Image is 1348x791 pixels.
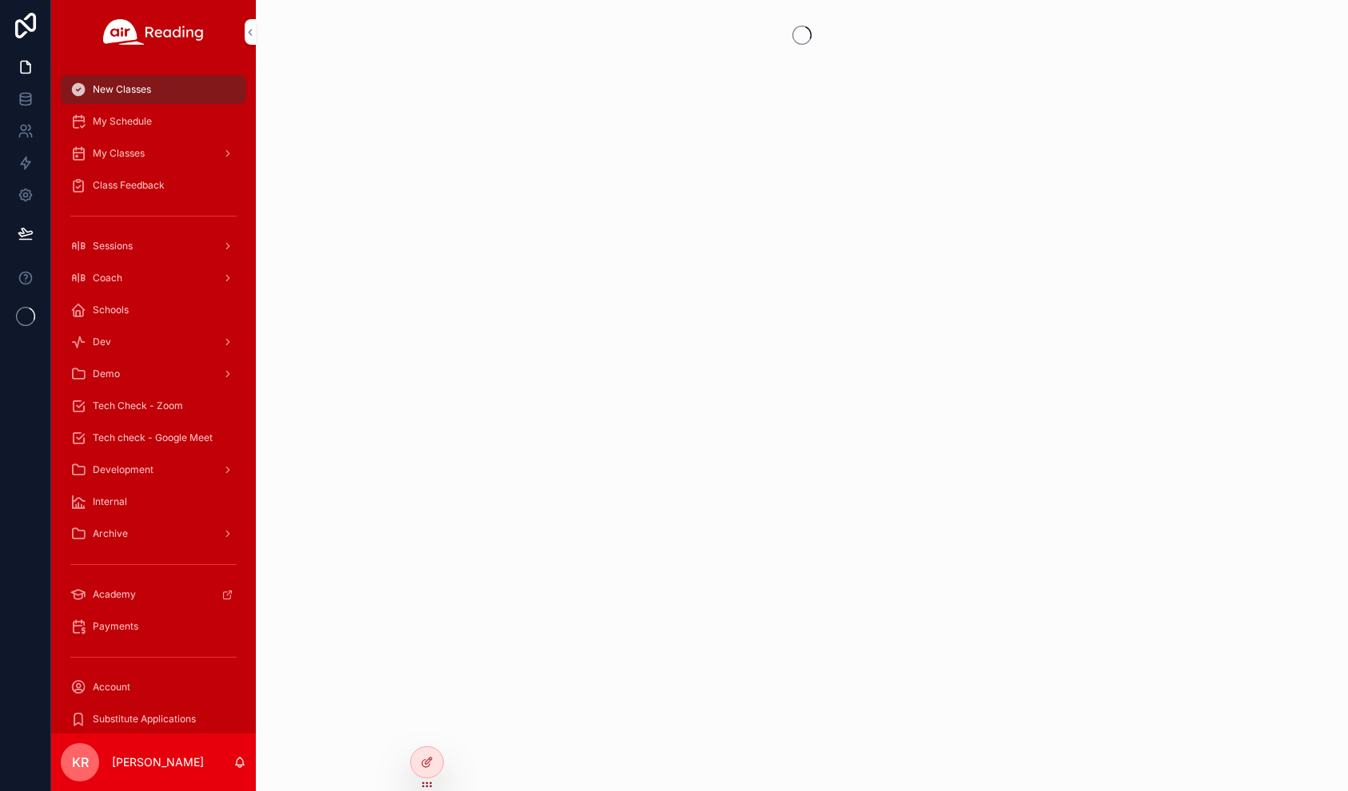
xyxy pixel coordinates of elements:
[93,336,111,348] span: Dev
[93,620,138,633] span: Payments
[61,580,246,609] a: Academy
[93,527,128,540] span: Archive
[93,368,120,380] span: Demo
[61,171,246,200] a: Class Feedback
[61,360,246,388] a: Demo
[93,399,183,412] span: Tech Check - Zoom
[61,232,246,260] a: Sessions
[93,83,151,96] span: New Classes
[51,64,256,733] div: scrollable content
[61,392,246,420] a: Tech Check - Zoom
[93,115,152,128] span: My Schedule
[61,673,246,702] a: Account
[61,455,246,484] a: Development
[61,296,246,324] a: Schools
[93,179,165,192] span: Class Feedback
[103,19,204,45] img: App logo
[61,487,246,516] a: Internal
[93,304,129,316] span: Schools
[61,264,246,292] a: Coach
[72,753,89,772] span: KR
[93,681,130,694] span: Account
[61,612,246,641] a: Payments
[93,713,196,725] span: Substitute Applications
[93,431,213,444] span: Tech check - Google Meet
[61,139,246,168] a: My Classes
[93,147,145,160] span: My Classes
[61,519,246,548] a: Archive
[112,754,204,770] p: [PERSON_NAME]
[93,495,127,508] span: Internal
[61,328,246,356] a: Dev
[93,240,133,252] span: Sessions
[93,463,154,476] span: Development
[93,272,122,284] span: Coach
[61,423,246,452] a: Tech check - Google Meet
[61,75,246,104] a: New Classes
[61,107,246,136] a: My Schedule
[93,588,136,601] span: Academy
[61,705,246,733] a: Substitute Applications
